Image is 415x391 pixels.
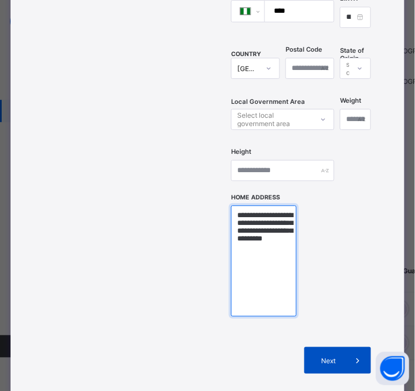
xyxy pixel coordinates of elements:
[237,109,312,130] div: Select local government area
[346,58,366,79] div: Select state of origin
[231,98,305,106] span: Local Government Area
[376,352,409,385] button: Open asap
[340,97,361,104] label: Weight
[286,46,322,53] label: Postal Code
[231,51,261,58] span: COUNTRY
[237,64,259,73] div: [GEOGRAPHIC_DATA]
[231,148,251,156] label: Height
[340,47,371,62] span: State of Origin
[231,194,280,201] label: Home Address
[313,357,344,365] span: Next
